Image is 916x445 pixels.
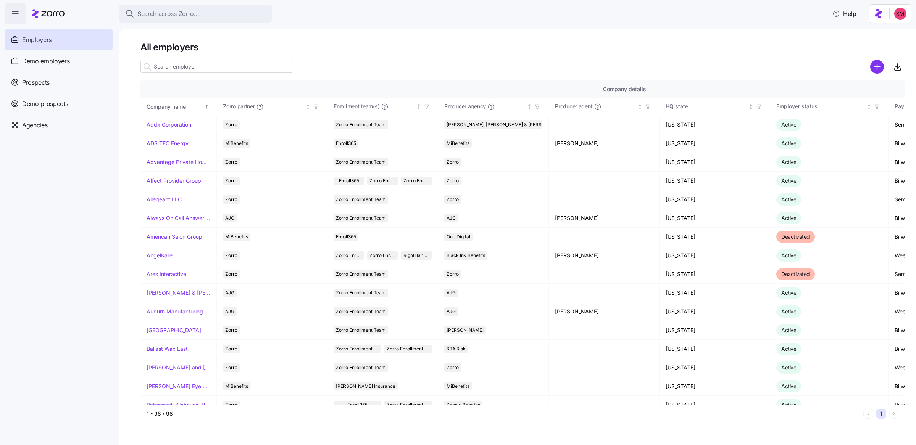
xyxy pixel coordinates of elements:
td: [US_STATE] [660,246,770,265]
a: [PERSON_NAME] Eye Associates [147,382,210,390]
span: Enrollment team(s) [334,103,379,111]
a: American Salon Group [147,233,202,241]
td: [US_STATE] [660,190,770,209]
span: Zorro Enrollment Team [336,195,386,204]
th: Producer agentNot sorted [549,98,660,116]
span: Zorro Enrollment Team [336,158,386,166]
span: MiBenefits [447,139,469,148]
td: [US_STATE] [660,321,770,340]
span: Zorro Enrollment Team [336,120,386,129]
div: Not sorted [416,104,421,109]
a: Auburn Manufacturing [147,308,203,315]
a: Addx Corporation [147,121,191,129]
th: Producer agencyNot sorted [438,98,549,116]
span: Producer agent [555,103,592,111]
span: Active [781,159,796,165]
td: [US_STATE] [660,377,770,396]
td: [PERSON_NAME] [549,134,660,153]
span: Zorro Enrollment Experts [403,177,429,185]
td: [US_STATE] [660,265,770,284]
span: Zorro [447,177,459,185]
span: Help [832,9,856,18]
span: Zorro [225,177,237,185]
img: 8fbd33f679504da1795a6676107ffb9e [894,8,906,20]
div: Sorted ascending [204,104,210,109]
span: Agencies [22,120,47,130]
span: Black Ink Benefits [447,251,485,260]
div: Company name [147,103,203,111]
a: ADS TEC Energy [147,140,189,147]
td: [US_STATE] [660,284,770,302]
span: RightHandMan Financial [403,251,429,260]
td: [PERSON_NAME] [549,246,660,265]
span: Active [781,177,796,184]
span: Zorro [225,401,237,409]
span: Zorro Enrollment Team [336,270,386,278]
span: Zorro Enrollment Team [336,363,386,372]
span: Active [781,345,796,352]
span: Active [781,289,796,296]
span: AJG [225,307,234,316]
span: Zorro [225,195,237,204]
span: Zorro Enrollment Team [336,214,386,222]
td: [US_STATE] [660,209,770,228]
span: MiBenefits [225,139,248,148]
span: Zorro [447,270,459,278]
span: Zorro [225,326,237,334]
span: Zorro Enrollment Experts [369,251,395,260]
span: AJG [447,214,456,222]
span: Enroll365 [336,139,356,148]
button: Next page [889,409,899,419]
a: Prospects [5,72,113,93]
span: Search across Zorro... [137,9,199,19]
td: [US_STATE] [660,302,770,321]
button: Previous page [863,409,873,419]
a: Agencies [5,114,113,136]
span: Zorro Enrollment Team [387,401,430,409]
span: Zorro [225,251,237,260]
span: Deactivated [781,233,810,240]
a: AngelKare [147,252,173,259]
span: [PERSON_NAME], [PERSON_NAME] & [PERSON_NAME] [447,120,565,129]
td: [US_STATE] [660,396,770,414]
span: AJG [447,289,456,297]
div: Not sorted [527,104,532,109]
span: Zorro [447,195,459,204]
span: Producer agency [444,103,486,111]
span: Zorro Enrollment Experts [387,345,430,353]
span: AJG [225,214,234,222]
div: HQ state [666,103,747,111]
input: Search employer [140,61,293,73]
div: Not sorted [866,104,872,109]
a: Demo prospects [5,93,113,114]
span: Zorro Enrollment Team [369,177,395,185]
span: Enroll365 [347,401,368,409]
th: Enrollment team(s)Not sorted [327,98,438,116]
span: MiBenefits [447,382,469,390]
th: HQ stateNot sorted [660,98,770,116]
td: [PERSON_NAME] [549,209,660,228]
span: [PERSON_NAME] Insurance [336,382,395,390]
span: One Digital [447,233,470,241]
span: Active [781,252,796,259]
a: Advantage Private Home Care [147,158,210,166]
span: Active [781,121,796,128]
span: Enroll365 [339,177,359,185]
div: Not sorted [637,104,643,109]
button: 1 [876,409,886,419]
span: AJG [447,307,456,316]
span: Keenly Benefits [447,401,480,409]
span: Demo employers [22,56,70,66]
button: Search across Zorro... [119,5,272,23]
a: [PERSON_NAME] and [PERSON_NAME]'s Furniture [147,364,210,371]
td: [US_STATE] [660,116,770,134]
span: Zorro [225,270,237,278]
th: Company nameSorted ascending [140,98,217,116]
span: Zorro Enrollment Team [336,251,362,260]
span: Employers [22,35,52,45]
span: Zorro [447,363,459,372]
td: [US_STATE] [660,134,770,153]
span: Demo prospects [22,99,68,109]
span: Zorro [225,363,237,372]
span: RTA Risk [447,345,466,353]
